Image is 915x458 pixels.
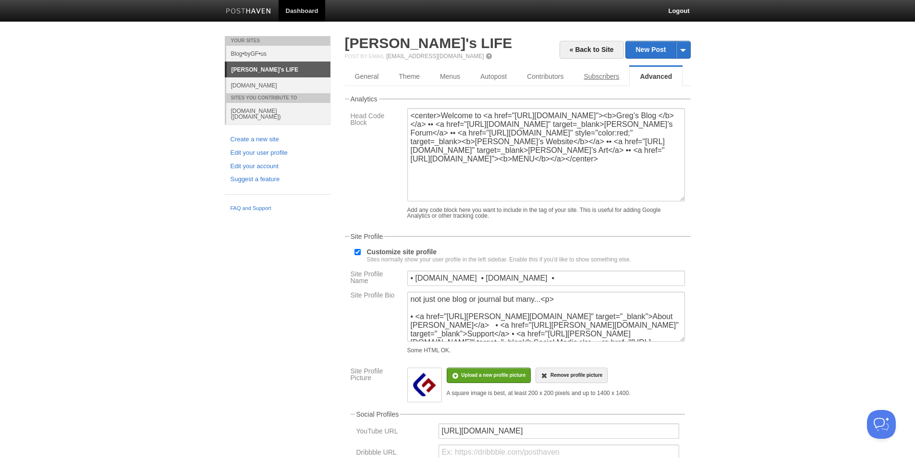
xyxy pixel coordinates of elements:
textarea: not just one blog or journal but many...<p> • <a href="[URL][PERSON_NAME][DOMAIN_NAME]" target="_... [407,292,685,342]
a: General [345,67,389,86]
li: Your Sites [225,36,330,46]
a: [PERSON_NAME]'s LIFE [345,35,512,51]
a: [DOMAIN_NAME] ([DOMAIN_NAME]) [226,103,330,124]
div: A square image is best, at least 200 x 200 pixels and up to 1400 x 1400. [447,390,631,396]
label: Site Profile Name [351,271,402,286]
a: [EMAIL_ADDRESS][DOMAIN_NAME] [386,53,484,60]
span: Upload a new profile picture [461,372,525,378]
a: Contributors [517,67,573,86]
a: New Post [626,41,690,58]
li: Sites You Contribute To [225,93,330,103]
a: Edit your account [231,161,325,172]
a: Suggest a feature [231,174,325,185]
label: Site Profile Bio [351,292,402,301]
textarea: <center>Welcome to <a href="[URL][DOMAIN_NAME]"><b>Greg’s Blog </b></a> •• <a href="[URL][DOMAIN_... [407,108,685,201]
a: [PERSON_NAME]'s LIFE [227,62,330,77]
a: Blog•byGF•us [226,46,330,62]
img: medium_IMG_1484.png [410,371,439,399]
a: Menus [430,67,470,86]
legend: Analytics [349,96,379,102]
div: Some HTML OK. [407,347,685,353]
a: Remove profile picture [536,368,608,383]
a: Theme [389,67,430,86]
a: Create a new site [231,135,325,145]
label: Customize site profile [367,248,632,262]
label: Dribbble URL [356,449,433,458]
a: Edit your user profile [231,148,325,158]
a: Subscribers [573,67,629,86]
img: Posthaven-bar [226,8,271,15]
label: Head Code Block [351,112,402,128]
div: Sites normally show your user profile in the left sidebar. Enable this if you'd like to show some... [367,257,632,262]
a: « Back to Site [560,41,624,59]
legend: Social Profiles [355,411,401,418]
span: Remove profile picture [550,372,602,378]
a: Autopost [470,67,517,86]
input: Ex: https://youtube.com/posthaven [439,423,679,439]
a: Advanced [629,67,683,86]
span: Post by Email [345,53,385,59]
legend: Site Profile [349,233,385,240]
label: YouTube URL [356,428,433,437]
label: Site Profile Picture [351,368,402,384]
iframe: Help Scout Beacon - Open [867,410,896,439]
a: FAQ and Support [231,204,325,213]
div: Add any code block here you want to include in the tag of your site. This is useful for adding Go... [407,207,685,219]
a: [DOMAIN_NAME] [226,77,330,93]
